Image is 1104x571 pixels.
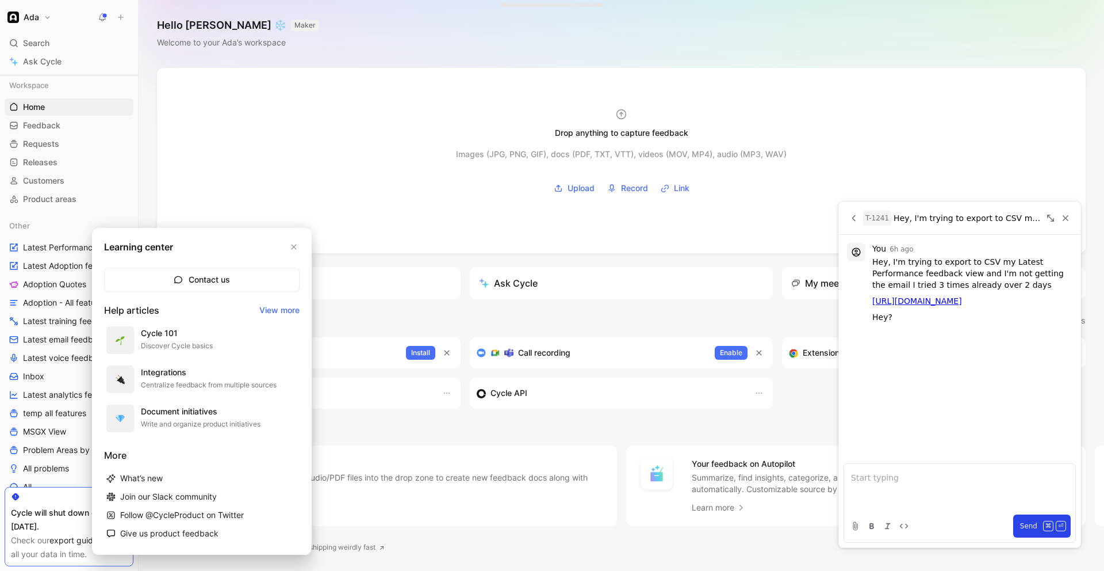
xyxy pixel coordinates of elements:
img: 🔌 [116,375,125,384]
div: Centralize feedback from multiple sources [141,379,277,391]
a: View more [259,303,300,317]
div: Discover Cycle basics [141,340,213,352]
div: Document initiatives [141,405,260,418]
h2: Learning center [104,240,173,254]
img: 🌱 [116,336,125,345]
h3: More [104,448,300,462]
a: 🌱Cycle 101Discover Cycle basics [104,324,300,356]
div: Cycle 101 [141,326,213,340]
h3: Help articles [104,303,159,317]
a: 🔌IntegrationsCentralize feedback from multiple sources [104,363,300,395]
div: Integrations [141,366,277,379]
a: What’s new [104,469,300,488]
a: Join our Slack community [104,488,300,506]
a: Give us product feedback [104,524,300,543]
div: Write and organize product initiatives [141,418,260,430]
img: 💎 [116,414,125,423]
button: Contact us [104,268,300,292]
a: 💎Document initiativesWrite and organize product initiatives [104,402,300,435]
a: Follow @CycleProduct on Twitter [104,506,300,524]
